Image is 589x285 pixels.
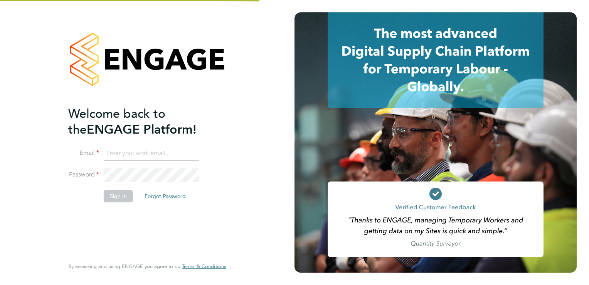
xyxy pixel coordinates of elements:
button: Sign In [104,190,133,202]
input: Enter your work email... [104,147,199,161]
span: Welcome back to the [68,106,165,137]
span: By accessing and using ENGAGE you agree to our [68,263,226,270]
label: Email [68,149,99,157]
h2: ENGAGE Platform! [68,106,219,137]
a: Terms & Conditions [182,263,226,270]
label: Password [68,171,99,179]
button: Forgot Password [138,190,192,202]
